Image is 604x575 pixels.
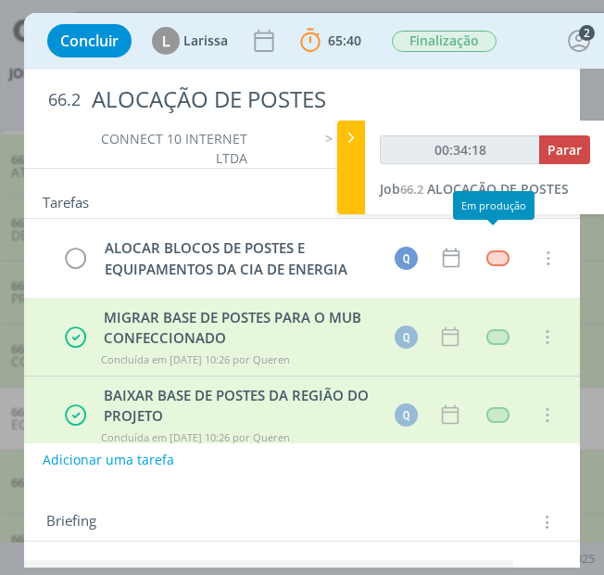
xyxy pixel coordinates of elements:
[42,443,175,477] button: Adicionar uma tarefa
[24,13,580,568] div: dialog
[395,247,418,270] div: Q
[427,180,569,198] span: ALOCAÇÃO DE POSTES
[101,430,290,444] span: Concluída em [DATE] 10:26 por Queren
[96,236,378,280] div: ALOCAR BLOCOS DE POSTES E EQUIPAMENTOS DA CIA DE ENERGIA
[393,244,421,272] button: Q
[564,26,594,56] button: 2
[579,25,595,41] div: 2
[296,26,366,56] button: 65:40
[47,24,132,57] button: Concluir
[391,30,497,53] button: Finalização
[152,27,228,55] button: LLarissa
[97,307,377,349] div: MIGRAR BASE DE POSTES PARA O MUB CONFECCIONADO
[392,31,497,52] span: Finalização
[183,34,228,47] span: Larissa
[46,510,96,534] span: Briefing
[101,352,290,366] span: Concluída em [DATE] 10:26 por Queren
[101,130,247,166] a: CONNECT 10 INTERNET LTDA
[547,141,582,159] span: Parar
[84,77,556,122] div: ALOCAÇÃO DE POSTES
[43,189,89,211] span: Tarefas
[453,191,535,220] div: Em produção
[48,90,81,110] span: 66.2
[539,135,590,164] button: Parar
[152,27,180,55] div: L
[328,32,361,49] span: 65:40
[97,385,377,427] div: BAIXAR BASE DE POSTES DA REGIÃO DO PROJETO
[60,33,119,48] span: Concluir
[400,181,423,198] span: 66.2
[380,180,569,198] a: Job66.2ALOCAÇÃO DE POSTES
